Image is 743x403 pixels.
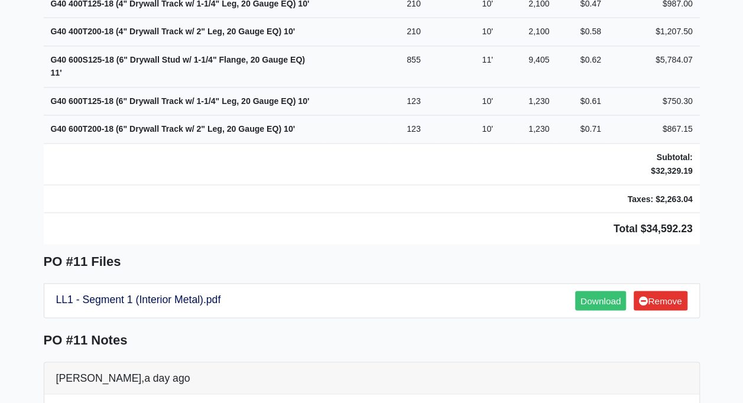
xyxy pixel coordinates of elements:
a: Remove [634,291,687,310]
td: $750.30 [608,87,700,115]
td: $867.15 [608,115,700,144]
td: $1,207.50 [608,18,700,46]
h5: PO #11 Files [44,253,700,269]
td: Taxes: $2,263.04 [608,184,700,213]
td: 123 [390,115,437,144]
span: 10' [482,124,492,134]
h5: PO #11 Notes [44,332,700,347]
span: 11' [482,55,492,64]
a: LL1 - Segment 1 (Interior Metal).pdf [56,293,221,305]
span: 10' [482,96,492,106]
td: $0.61 [556,87,608,115]
td: 1,230 [517,87,556,115]
td: 1,230 [517,115,556,144]
strong: G40 600T200-18 (6" Drywall Track w/ 2" Leg, 20 Gauge EQ) [51,124,295,134]
span: 10' [298,96,309,106]
td: 855 [390,45,437,87]
td: 2,100 [517,18,556,46]
strong: G40 400T200-18 (4" Drywall Track w/ 2" Leg, 20 Gauge EQ) [51,27,295,36]
strong: G40 600T125-18 (6" Drywall Track w/ 1-1/4" Leg, 20 Gauge EQ) [51,96,310,106]
span: 10' [284,124,295,134]
span: a day ago [144,372,190,383]
div: [PERSON_NAME], [44,362,699,394]
strong: G40 600S125-18 (6" Drywall Stud w/ 1-1/4" Flange, 20 Gauge EQ) [51,55,305,78]
span: 10' [482,27,492,36]
span: 10' [284,27,295,36]
td: $0.71 [556,115,608,144]
td: 210 [390,18,437,46]
td: 123 [390,87,437,115]
a: Download [575,291,626,310]
td: Subtotal: $32,329.19 [608,143,700,184]
td: $5,784.07 [608,45,700,87]
td: 9,405 [517,45,556,87]
td: $0.58 [556,18,608,46]
span: 11' [51,68,62,77]
td: Total $34,592.23 [44,213,700,244]
td: $0.62 [556,45,608,87]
